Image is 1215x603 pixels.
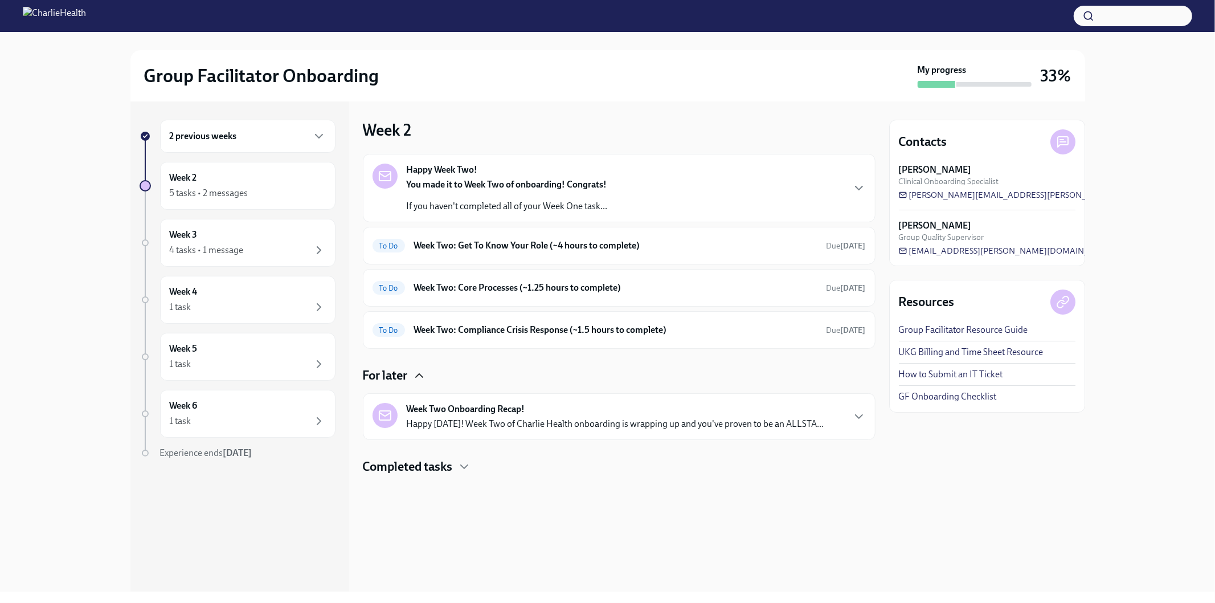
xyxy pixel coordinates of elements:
a: To DoWeek Two: Get To Know Your Role (~4 hours to complete)Due[DATE] [373,237,866,255]
a: GF Onboarding Checklist [899,390,997,403]
h6: Week 5 [170,343,198,355]
strong: [DATE] [841,325,866,335]
h3: 33% [1041,66,1071,86]
h6: Week 4 [170,286,198,298]
h6: Week 6 [170,400,198,412]
span: October 13th, 2025 10:00 [827,283,866,294]
h4: Resources [899,294,955,311]
strong: [DATE] [223,447,252,458]
strong: Week Two Onboarding Recap! [407,403,525,415]
h4: Contacts [899,133,947,150]
a: [EMAIL_ADDRESS][PERSON_NAME][DOMAIN_NAME] [899,245,1116,256]
div: 1 task [170,415,191,427]
a: Week 34 tasks • 1 message [140,219,336,267]
span: Group Quality Supervisor [899,232,984,243]
a: To DoWeek Two: Core Processes (~1.25 hours to complete)Due[DATE] [373,279,866,297]
span: Due [827,325,866,335]
h6: Week Two: Core Processes (~1.25 hours to complete) [414,282,817,294]
h6: Week 3 [170,229,198,241]
span: To Do [373,242,405,250]
div: For later [363,367,876,384]
img: CharlieHealth [23,7,86,25]
h2: Group Facilitator Onboarding [144,64,379,87]
p: If you haven't completed all of your Week One task... [407,200,608,213]
div: Completed tasks [363,458,876,475]
h4: For later [363,367,408,384]
h6: Week Two: Get To Know Your Role (~4 hours to complete) [414,239,817,252]
div: 2 previous weeks [160,120,336,153]
a: To DoWeek Two: Compliance Crisis Response (~1.5 hours to complete)Due[DATE] [373,321,866,339]
span: To Do [373,284,405,292]
h6: 2 previous weeks [170,130,237,142]
span: To Do [373,326,405,335]
strong: Happy Week Two! [407,164,478,176]
a: Week 61 task [140,390,336,438]
span: October 13th, 2025 10:00 [827,325,866,336]
strong: [PERSON_NAME] [899,219,972,232]
div: 1 task [170,301,191,313]
h6: Week 2 [170,172,197,184]
a: [PERSON_NAME][EMAIL_ADDRESS][PERSON_NAME][DOMAIN_NAME] [899,189,1183,201]
a: Group Facilitator Resource Guide [899,324,1028,336]
div: 5 tasks • 2 messages [170,187,248,199]
strong: [PERSON_NAME] [899,164,972,176]
div: 4 tasks • 1 message [170,244,244,256]
div: 1 task [170,358,191,370]
h6: Week Two: Compliance Crisis Response (~1.5 hours to complete) [414,324,817,336]
p: Happy [DATE]! Week Two of Charlie Health onboarding is wrapping up and you've proven to be an ALL... [407,418,824,430]
a: Week 51 task [140,333,336,381]
a: How to Submit an IT Ticket [899,368,1003,381]
h4: Completed tasks [363,458,453,475]
strong: You made it to Week Two of onboarding! Congrats! [407,179,607,190]
strong: [DATE] [841,241,866,251]
a: UKG Billing and Time Sheet Resource [899,346,1044,358]
span: Due [827,283,866,293]
span: Due [827,241,866,251]
strong: My progress [918,64,967,76]
a: Week 25 tasks • 2 messages [140,162,336,210]
h3: Week 2 [363,120,412,140]
span: Clinical Onboarding Specialist [899,176,999,187]
strong: [DATE] [841,283,866,293]
span: October 13th, 2025 10:00 [827,241,866,251]
span: Experience ends [160,447,252,458]
a: Week 41 task [140,276,336,324]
